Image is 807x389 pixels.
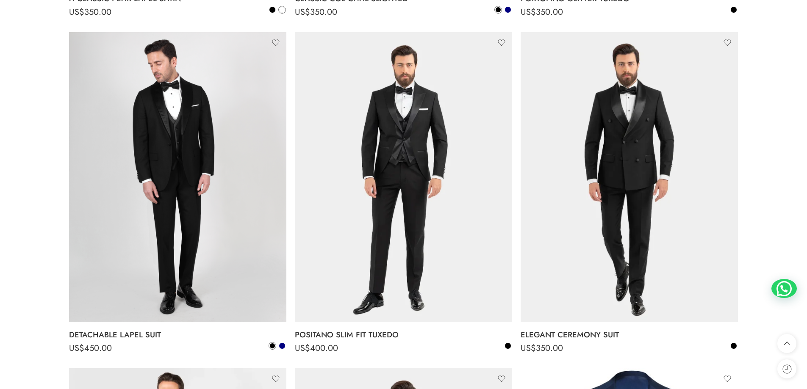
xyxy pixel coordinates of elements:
[521,342,563,354] bdi: 350.00
[69,342,84,354] span: US$
[521,6,536,18] span: US$
[69,6,111,18] bdi: 350.00
[69,326,286,343] a: DETACHABLE LAPEL SUIT
[730,342,738,350] a: Black
[730,6,738,14] a: Black
[521,342,536,354] span: US$
[504,342,512,350] a: Black
[295,6,310,18] span: US$
[69,6,84,18] span: US$
[521,6,563,18] bdi: 350.00
[504,6,512,14] a: Navy
[278,6,286,14] a: White
[295,342,338,354] bdi: 400.00
[278,342,286,350] a: Navy
[295,326,512,343] a: POSITANO SLIM FIT TUXEDO
[269,6,276,14] a: Black
[295,342,310,354] span: US$
[295,6,337,18] bdi: 350.00
[269,342,276,350] a: Black
[494,6,502,14] a: Black
[69,342,112,354] bdi: 450.00
[521,326,738,343] a: ELEGANT CEREMONY SUIT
